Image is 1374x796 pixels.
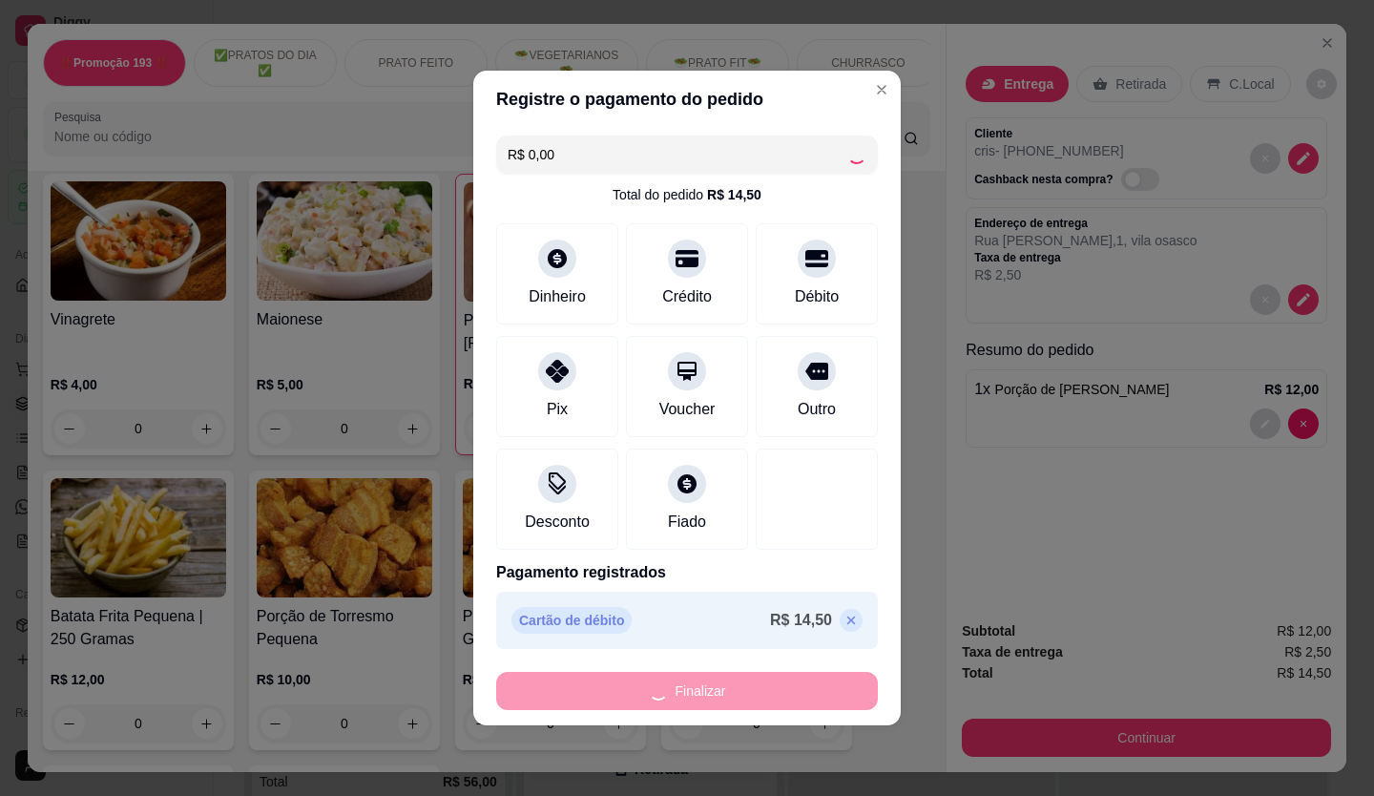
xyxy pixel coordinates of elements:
div: Outro [798,398,836,421]
p: R$ 14,50 [770,609,832,632]
div: R$ 14,50 [707,185,761,204]
div: Dinheiro [529,285,586,308]
div: Pix [547,398,568,421]
p: Pagamento registrados [496,561,878,584]
p: Cartão de débito [511,607,632,634]
input: Ex.: hambúrguer de cordeiro [508,136,847,174]
div: Desconto [525,511,590,534]
div: Voucher [659,398,716,421]
div: Fiado [668,511,706,534]
div: Débito [795,285,839,308]
div: Loading [847,145,866,164]
button: Close [866,74,897,105]
div: Crédito [662,285,712,308]
div: Total do pedido [613,185,761,204]
header: Registre o pagamento do pedido [473,71,901,128]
